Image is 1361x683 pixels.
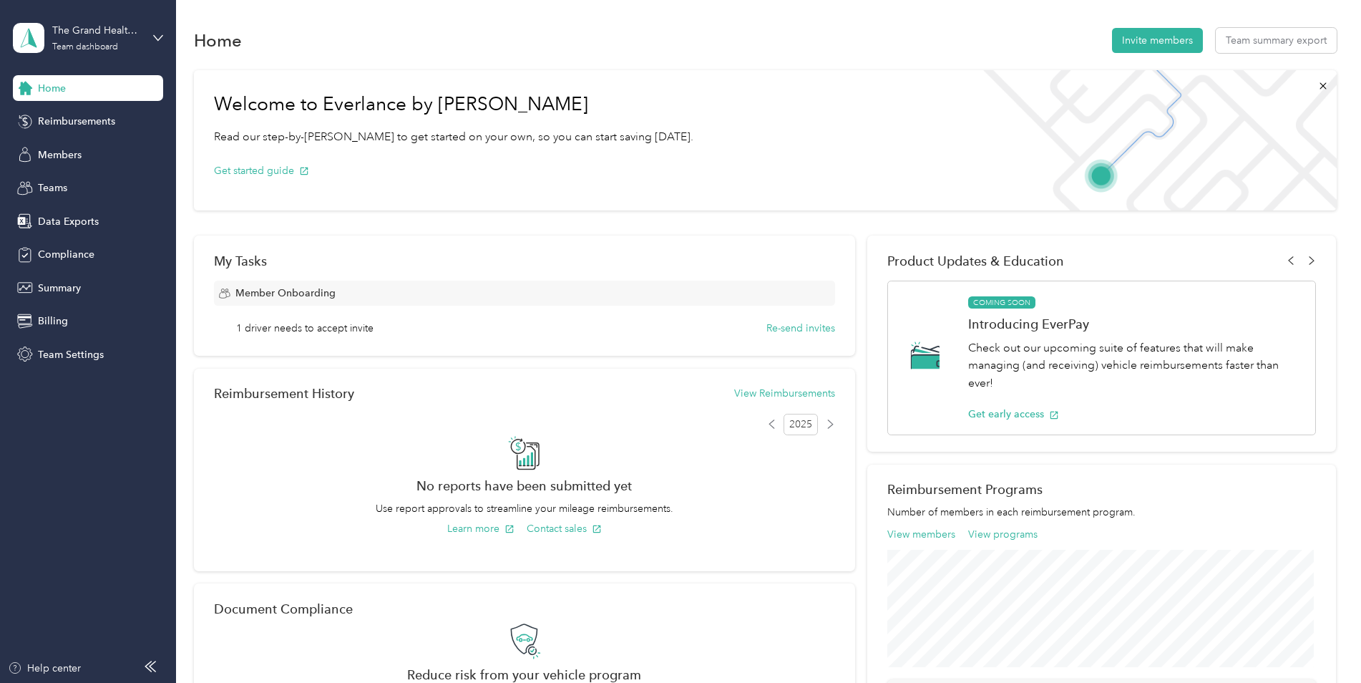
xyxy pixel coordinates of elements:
button: Get early access [968,407,1059,422]
button: View Reimbursements [734,386,835,401]
p: Number of members in each reimbursement program. [887,505,1316,520]
button: Help center [8,661,81,676]
p: Use report approvals to streamline your mileage reimbursements. [214,501,835,516]
span: 1 driver needs to accept invite [236,321,374,336]
button: Contact sales [527,521,602,536]
span: COMING SOON [968,296,1035,309]
span: Data Exports [38,214,99,229]
div: Team dashboard [52,43,118,52]
button: Learn more [447,521,514,536]
h2: Reimbursement Programs [887,482,1316,497]
span: Compliance [38,247,94,262]
span: Members [38,147,82,163]
span: Reimbursements [38,114,115,129]
h2: Reimbursement History [214,386,354,401]
span: Home [38,81,66,96]
span: Product Updates & Education [887,253,1064,268]
button: Team summary export [1216,28,1337,53]
span: 2025 [784,414,818,435]
img: Welcome to everlance [969,70,1336,210]
h1: Introducing EverPay [968,316,1300,331]
iframe: Everlance-gr Chat Button Frame [1281,603,1361,683]
button: View members [887,527,955,542]
div: The Grand Healthcare System [52,23,142,38]
button: Re-send invites [766,321,835,336]
span: Summary [38,281,81,296]
h2: Document Compliance [214,601,353,616]
button: View programs [968,527,1038,542]
p: Read our step-by-[PERSON_NAME] to get started on your own, so you can start saving [DATE]. [214,128,693,146]
p: Check out our upcoming suite of features that will make managing (and receiving) vehicle reimburs... [968,339,1300,392]
span: Billing [38,314,68,329]
div: My Tasks [214,253,835,268]
h2: Reduce risk from your vehicle program [214,667,835,682]
h2: No reports have been submitted yet [214,478,835,493]
h1: Welcome to Everlance by [PERSON_NAME] [214,93,693,116]
span: Teams [38,180,67,195]
button: Invite members [1112,28,1203,53]
span: Member Onboarding [235,286,336,301]
span: Team Settings [38,347,104,362]
button: Get started guide [214,163,309,178]
h1: Home [194,33,242,48]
